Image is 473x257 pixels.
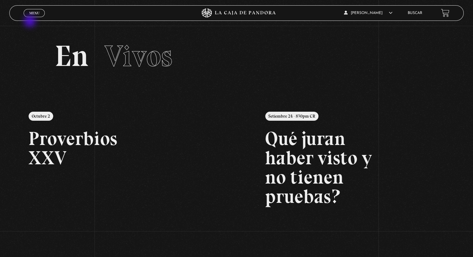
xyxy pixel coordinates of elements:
a: View your shopping cart [441,9,449,17]
span: [PERSON_NAME] [344,11,392,15]
span: Vivos [104,38,172,74]
span: Menu [29,11,39,15]
h2: En [55,41,418,71]
span: Cerrar [27,16,42,21]
a: Buscar [408,11,422,15]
